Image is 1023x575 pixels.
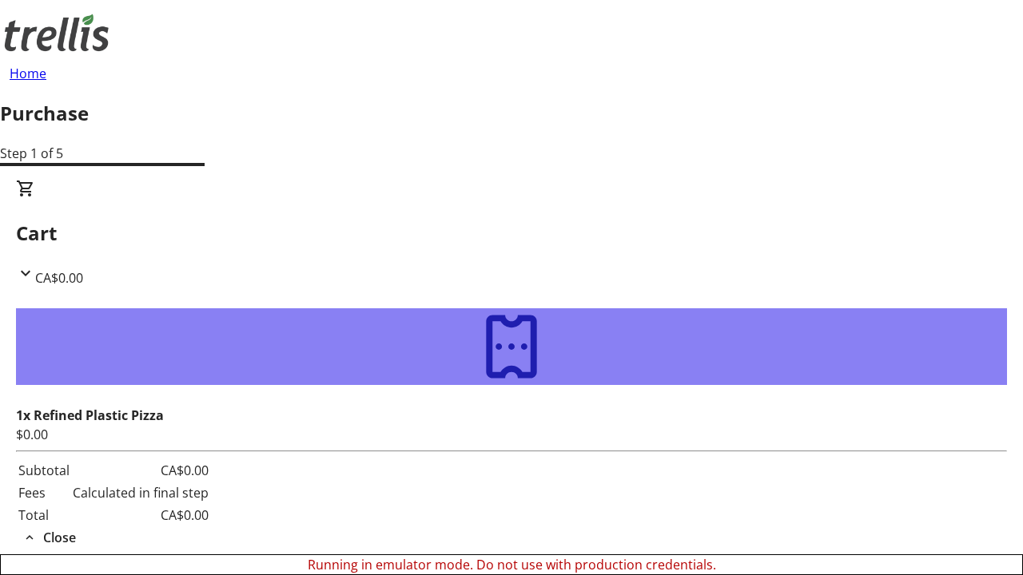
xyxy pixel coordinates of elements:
div: $0.00 [16,425,1007,444]
span: Close [43,528,76,547]
strong: 1x Refined Plastic Pizza [16,406,164,424]
td: CA$0.00 [72,460,209,481]
button: Close [16,528,82,547]
td: Subtotal [18,460,70,481]
td: CA$0.00 [72,505,209,525]
td: Total [18,505,70,525]
div: CartCA$0.00 [16,179,1007,287]
h2: Cart [16,219,1007,248]
div: CartCA$0.00 [16,287,1007,548]
td: Fees [18,482,70,503]
td: Calculated in final step [72,482,209,503]
span: CA$0.00 [35,269,83,287]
